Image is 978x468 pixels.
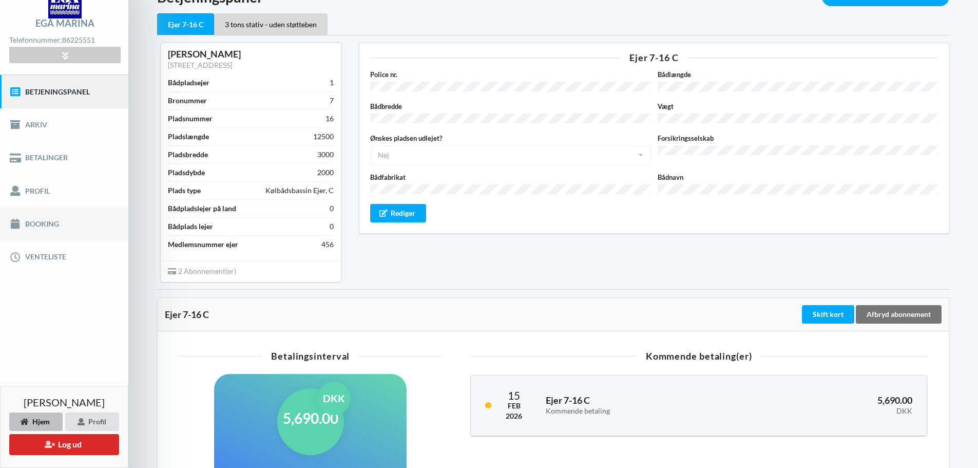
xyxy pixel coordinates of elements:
div: Feb [506,401,522,411]
div: Hjem [9,413,63,431]
div: Medlemsnummer ejer [168,239,238,250]
div: 0 [330,221,334,232]
h1: 5,690.00 [283,409,338,427]
div: Bådpladslejer på land [168,203,236,214]
div: 7 [330,96,334,106]
label: Vægt [658,101,938,111]
div: 2000 [317,167,334,178]
div: 0 [330,203,334,214]
label: Bådnavn [658,172,938,182]
div: Kommende betaling [546,407,736,416]
div: Telefonnummer: [9,33,120,47]
h3: 5,690.00 [751,395,912,415]
div: 12500 [313,132,334,142]
div: Ejer 7-16 C [165,309,800,320]
div: Plads type [168,185,201,196]
div: Egå Marina [35,18,94,28]
label: Ønskes pladsen udlejet? [370,133,650,143]
div: Kommende betaling(er) [470,351,927,361]
div: 16 [325,114,334,124]
div: Pladsdybde [168,167,205,178]
label: Bådbredde [370,101,650,111]
div: Ejer 7-16 C [370,53,938,62]
label: Bådfabrikat [370,172,650,182]
div: 3 tons stativ - uden støtteben [214,13,328,35]
div: Pladsbredde [168,149,208,160]
a: [STREET_ADDRESS] [168,61,232,69]
div: Afbryd abonnement [856,305,942,324]
h3: Ejer 7-16 C [546,395,736,415]
label: Bådlængde [658,69,938,80]
div: Bådpladsejer [168,78,209,88]
div: 15 [506,390,522,401]
div: Skift kort [802,305,854,324]
div: [PERSON_NAME] [168,48,334,60]
span: [PERSON_NAME] [24,397,105,407]
div: 3000 [317,149,334,160]
div: 1 [330,78,334,88]
label: Forsikringsselskab [658,133,938,143]
div: 2026 [506,411,522,421]
div: Kølbådsbassin Ejer, C [265,185,334,196]
div: Bronummer [168,96,207,106]
div: Profil [65,413,119,431]
div: Rediger [370,204,427,222]
div: Bådplads lejer [168,221,213,232]
div: Pladsnummer [168,114,213,124]
div: DKK [317,382,351,415]
span: 2 Abonnement(er) [168,267,236,275]
div: DKK [751,407,912,416]
div: Betalingsinterval [179,351,442,361]
strong: 86225551 [62,35,95,44]
label: Police nr. [370,69,650,80]
div: Pladslængde [168,132,209,142]
div: 456 [321,239,334,250]
div: Ejer 7-16 C [157,13,214,35]
button: Log ud [9,434,119,455]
